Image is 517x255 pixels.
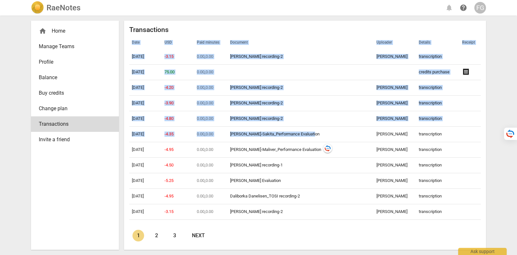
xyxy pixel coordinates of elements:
[474,2,486,14] div: FG
[39,74,106,81] span: Balance
[169,230,180,241] a: Page 3
[230,116,283,121] a: [PERSON_NAME] recording-2
[31,70,119,85] a: Balance
[197,69,205,74] span: 0.00
[206,132,213,136] span: 0.00
[31,1,80,14] a: LogoRaeNotes
[129,204,162,220] td: [DATE]
[206,116,213,121] span: 0.00
[197,147,205,152] span: 0.00
[31,1,44,14] img: Logo
[230,147,321,152] a: [PERSON_NAME]-Maliver_Performance Evaluation
[416,158,460,173] td: transcription
[164,101,174,105] span: -3.90
[374,49,416,65] td: [PERSON_NAME]
[129,49,162,65] td: [DATE]
[164,194,174,198] span: -4.95
[164,85,174,90] span: -4.20
[39,43,106,50] span: Manage Teams
[164,178,174,183] span: -5.25
[164,54,174,59] span: -3.15
[151,230,162,241] a: Page 2
[194,158,227,173] td: ,
[227,34,374,52] th: Document
[129,34,162,52] th: Date
[31,116,119,132] a: Transactions
[164,69,174,74] span: 75.00
[194,220,227,235] td: ,
[459,34,481,52] th: Receipt
[194,96,227,111] td: ,
[230,194,300,198] a: Daliborka Danelisen_TOSI recording-2
[129,220,162,235] td: [DATE]
[31,85,119,101] a: Buy credits
[129,173,162,189] td: [DATE]
[374,80,416,96] td: [PERSON_NAME]
[416,173,460,189] td: transcription
[164,116,174,121] span: -4.80
[230,209,283,214] a: [PERSON_NAME] recording-2
[374,173,416,189] td: [PERSON_NAME]
[164,209,174,214] span: -3.15
[374,158,416,173] td: [PERSON_NAME]
[374,111,416,127] td: [PERSON_NAME]
[374,96,416,111] td: [PERSON_NAME]
[416,189,460,204] td: transcription
[197,54,205,59] span: 0.00
[129,142,162,158] td: [DATE]
[129,111,162,127] td: [DATE]
[132,230,144,241] a: Page 1 is your current page
[206,209,213,214] span: 0.00
[206,54,213,59] span: 0.00
[39,27,47,35] span: home
[129,127,162,142] td: [DATE]
[194,111,227,127] td: ,
[197,163,205,167] span: 0.00
[206,163,213,167] span: 0.00
[129,96,162,111] td: [DATE]
[164,147,174,152] span: -4.95
[31,54,119,70] a: Profile
[39,27,106,35] div: Home
[31,101,119,116] a: Change plan
[194,34,227,52] th: Paid minutes
[416,142,460,158] td: transcription
[206,194,213,198] span: 0.00
[416,49,460,65] td: transcription
[206,147,213,152] span: 0.00
[194,189,227,204] td: ,
[230,101,283,105] a: [PERSON_NAME] recording-2
[416,204,460,220] td: transcription
[31,39,119,54] a: Manage Teams
[31,132,119,147] a: Invite a friend
[374,34,416,52] th: Uploader
[197,116,205,121] span: 0.00
[47,3,80,12] h2: RaeNotes
[39,58,106,66] span: Profile
[230,54,283,59] a: [PERSON_NAME] recording-2
[197,101,205,105] span: 0.00
[162,34,195,52] th: USD
[416,34,460,52] th: Details
[39,89,106,97] span: Buy credits
[458,2,469,14] a: Help
[374,220,416,235] td: [PERSON_NAME]
[206,178,213,183] span: 0.00
[459,4,467,12] span: help
[462,68,470,76] span: receipt
[416,65,460,80] td: credits purchase
[194,49,227,65] td: ,
[374,189,416,204] td: [PERSON_NAME]
[197,85,205,90] span: 0.00
[416,220,460,235] td: transcription
[129,158,162,173] td: [DATE]
[194,127,227,142] td: ,
[416,80,460,96] td: transcription
[458,248,507,255] div: Ask support
[194,65,227,80] td: ,
[197,194,205,198] span: 0.00
[31,23,119,39] div: Home
[129,65,162,80] td: [DATE]
[39,120,106,128] span: Transactions
[164,163,174,167] span: -4.50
